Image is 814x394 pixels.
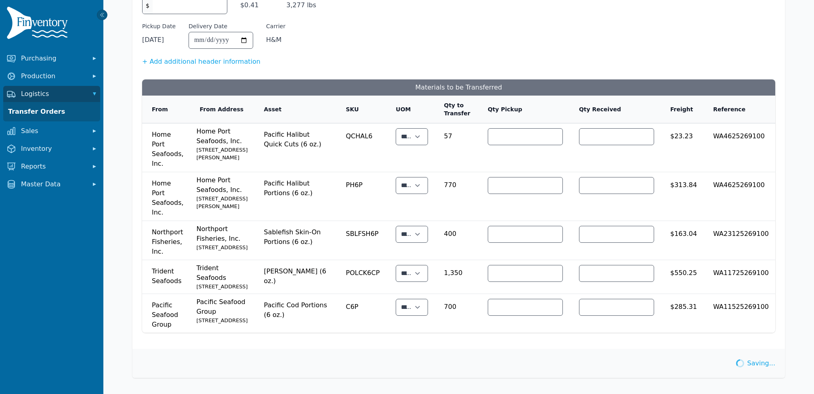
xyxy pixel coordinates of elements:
[703,294,775,333] td: WA11525269100
[661,221,703,260] td: $163.04
[336,221,386,260] td: SBLFSH6P
[444,297,472,312] span: 700
[264,224,329,247] span: Sablefish Skin-On Portions (6 oz.)
[703,123,775,172] td: WA4625269100
[478,96,569,123] th: Qty Pickup
[3,86,100,102] button: Logistics
[197,244,248,251] small: [STREET_ADDRESS]
[152,297,184,329] span: Pacific Seafood Group
[197,283,248,290] small: [STREET_ADDRESS]
[264,263,329,286] span: [PERSON_NAME] (6 oz.)
[152,224,184,256] span: Northport Fisheries, Inc.
[336,260,386,294] td: POLCK6CP
[569,96,661,123] th: Qty Received
[738,354,775,373] div: Saving...
[21,89,86,99] span: Logistics
[661,294,703,333] td: $285.31
[336,172,386,221] td: PH6P
[197,298,248,324] span: Pacific Seafood Group
[152,127,184,169] span: Home Port Seafoods, Inc.
[386,96,434,123] th: UOM
[3,176,100,192] button: Master Data
[21,54,86,63] span: Purchasing
[661,96,703,123] th: Freight
[434,96,478,123] th: Qty to Transfer
[444,224,472,239] span: 400
[142,79,775,96] h3: Materials to be Transferred
[336,96,386,123] th: SKU
[21,126,86,136] span: Sales
[264,175,329,198] span: Pacific Halibut Portions (6 oz.)
[6,6,71,42] img: Finventory
[190,96,254,123] th: From Address
[3,50,100,67] button: Purchasing
[661,172,703,221] td: $313.84
[152,263,184,286] span: Trident Seafoods
[264,297,329,320] span: Pacific Cod Portions (6 oz.)
[197,146,248,161] small: [STREET_ADDRESS][PERSON_NAME]
[703,96,775,123] th: Reference
[197,127,248,161] span: Home Port Seafoods, Inc.
[197,317,248,324] small: [STREET_ADDRESS]
[336,294,386,333] td: C6P
[21,179,86,189] span: Master Data
[3,141,100,157] button: Inventory
[661,260,703,294] td: $550.25
[240,0,273,10] span: $0.41
[21,162,86,171] span: Reports
[336,123,386,172] td: QCHAL6
[197,225,248,251] span: Northport Fisheries, Inc.
[286,0,316,10] span: 3,277 lbs
[3,158,100,175] button: Reports
[703,260,775,294] td: WA11725269100
[3,123,100,139] button: Sales
[21,71,86,81] span: Production
[142,96,190,123] th: From
[266,22,285,30] span: Carrier
[21,144,86,154] span: Inventory
[152,175,184,217] span: Home Port Seafoods, Inc.
[142,57,260,67] button: + Add additional header information
[5,104,99,120] a: Transfer Orders
[254,96,336,123] th: Asset
[444,175,472,190] span: 770
[661,123,703,172] td: $23.23
[189,22,227,30] label: Delivery Date
[197,176,248,210] span: Home Port Seafoods, Inc.
[142,32,176,45] span: [DATE]
[3,68,100,84] button: Production
[264,127,329,149] span: Pacific Halibut Quick Cuts (6 oz.)
[703,221,775,260] td: WA23125269100
[703,172,775,221] td: WA4625269100
[444,127,472,141] span: 57
[142,22,176,30] span: Pickup Date
[444,263,472,278] span: 1,350
[266,35,285,45] span: H&M
[197,264,248,290] span: Trident Seafoods
[197,195,248,210] small: [STREET_ADDRESS][PERSON_NAME]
